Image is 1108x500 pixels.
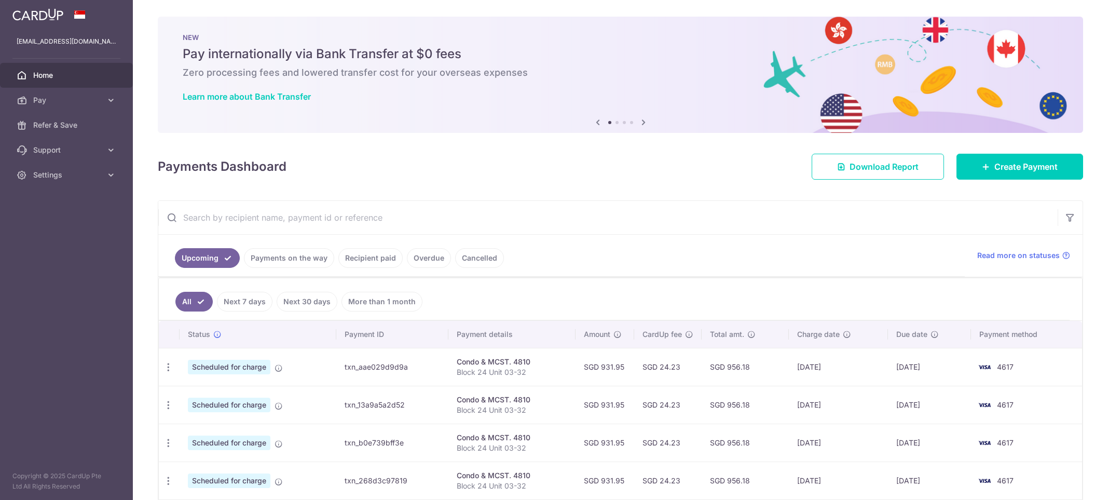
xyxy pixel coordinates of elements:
td: [DATE] [789,462,888,499]
td: SGD 931.95 [576,424,634,462]
p: Block 24 Unit 03-32 [457,443,567,453]
img: CardUp [12,8,63,21]
span: Charge date [797,329,840,340]
td: [DATE] [789,424,888,462]
td: txn_aae029d9d9a [336,348,448,386]
th: Payment ID [336,321,448,348]
td: SGD 24.23 [634,386,702,424]
a: Next 30 days [277,292,337,312]
td: SGD 956.18 [702,348,789,386]
span: 4617 [997,476,1014,485]
span: 4617 [997,400,1014,409]
span: Settings [33,170,102,180]
th: Payment details [448,321,575,348]
a: Recipient paid [338,248,403,268]
a: Overdue [407,248,451,268]
a: Payments on the way [244,248,334,268]
td: SGD 24.23 [634,348,702,386]
td: [DATE] [789,348,888,386]
span: CardUp fee [642,329,682,340]
input: Search by recipient name, payment id or reference [158,201,1058,234]
td: txn_268d3c97819 [336,462,448,499]
span: 4617 [997,438,1014,447]
td: txn_13a9a5a2d52 [336,386,448,424]
span: Scheduled for charge [188,360,270,374]
span: Refer & Save [33,120,102,130]
a: Cancelled [455,248,504,268]
h4: Payments Dashboard [158,157,286,176]
a: All [175,292,213,312]
img: Bank transfer banner [158,17,1083,133]
p: [EMAIL_ADDRESS][DOMAIN_NAME] [17,36,116,47]
a: Next 7 days [217,292,272,312]
span: Home [33,70,102,80]
img: Bank Card [974,475,995,487]
div: Condo & MCST. 4810 [457,395,567,405]
span: Total amt. [710,329,744,340]
span: Status [188,329,210,340]
td: [DATE] [789,386,888,424]
span: 4617 [997,362,1014,371]
a: Download Report [812,154,944,180]
td: SGD 931.95 [576,462,634,499]
td: SGD 956.18 [702,462,789,499]
img: Bank Card [974,399,995,411]
td: SGD 931.95 [576,386,634,424]
td: SGD 931.95 [576,348,634,386]
span: Amount [584,329,610,340]
span: Read more on statuses [977,250,1060,261]
p: Block 24 Unit 03-32 [457,367,567,377]
a: More than 1 month [341,292,422,312]
td: SGD 24.23 [634,424,702,462]
a: Upcoming [175,248,240,268]
div: Condo & MCST. 4810 [457,357,567,367]
span: Scheduled for charge [188,436,270,450]
td: [DATE] [888,348,971,386]
h5: Pay internationally via Bank Transfer at $0 fees [183,46,1058,62]
td: [DATE] [888,462,971,499]
img: Bank Card [974,437,995,449]
p: Block 24 Unit 03-32 [457,405,567,415]
span: Download Report [850,160,919,173]
div: Condo & MCST. 4810 [457,433,567,443]
td: [DATE] [888,424,971,462]
td: SGD 24.23 [634,462,702,499]
a: Create Payment [956,154,1083,180]
p: Block 24 Unit 03-32 [457,481,567,491]
a: Learn more about Bank Transfer [183,91,311,102]
span: Scheduled for charge [188,398,270,412]
img: Bank Card [974,361,995,373]
td: SGD 956.18 [702,386,789,424]
td: txn_b0e739bff3e [336,424,448,462]
span: Support [33,145,102,155]
span: Pay [33,95,102,105]
h6: Zero processing fees and lowered transfer cost for your overseas expenses [183,66,1058,79]
td: [DATE] [888,386,971,424]
span: Due date [896,329,927,340]
div: Condo & MCST. 4810 [457,470,567,481]
th: Payment method [971,321,1082,348]
span: Create Payment [994,160,1058,173]
td: SGD 956.18 [702,424,789,462]
p: NEW [183,33,1058,42]
a: Read more on statuses [977,250,1070,261]
span: Scheduled for charge [188,474,270,488]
